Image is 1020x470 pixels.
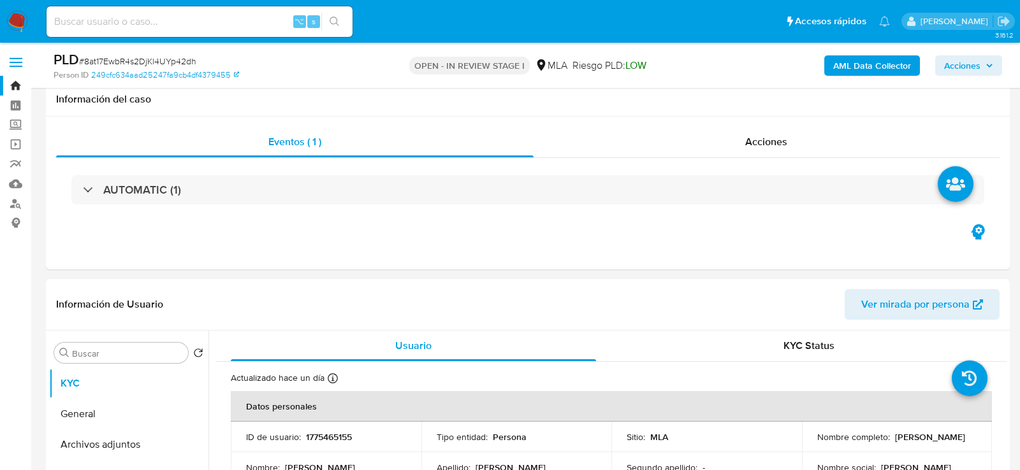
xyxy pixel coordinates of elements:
[783,338,834,353] span: KYC Status
[47,13,353,30] input: Buscar usuario o caso...
[627,431,645,443] p: Sitio :
[409,57,530,75] p: OPEN - IN REVIEW STAGE I
[745,134,787,149] span: Acciones
[71,175,984,204] div: AUTOMATIC (1)
[49,399,208,429] button: General
[312,15,316,27] span: s
[59,348,69,358] button: Buscar
[321,13,347,31] button: search-icon
[817,431,890,443] p: Nombre completo :
[49,368,208,399] button: KYC
[231,391,992,422] th: Datos personales
[572,59,646,73] span: Riesgo PLD:
[493,431,527,443] p: Persona
[268,134,321,149] span: Eventos ( 1 )
[921,15,993,27] p: lourdes.morinigo@mercadolibre.com
[650,431,668,443] p: MLA
[437,431,488,443] p: Tipo entidad :
[625,58,646,73] span: LOW
[56,93,1000,106] h1: Información del caso
[997,15,1010,28] a: Salir
[72,348,183,359] input: Buscar
[56,298,163,311] h1: Información de Usuario
[295,15,304,27] span: ⌥
[861,289,970,320] span: Ver mirada por persona
[535,59,567,73] div: MLA
[91,69,239,81] a: 249cfc634aad25247fa9cb4df4379455
[824,55,920,76] button: AML Data Collector
[79,55,196,68] span: # 8at17EwbR4s2DjKl4UYp42dh
[54,49,79,69] b: PLD
[246,431,301,443] p: ID de usuario :
[879,16,890,27] a: Notificaciones
[193,348,203,362] button: Volver al orden por defecto
[103,183,181,197] h3: AUTOMATIC (1)
[231,372,324,384] p: Actualizado hace un día
[49,429,208,460] button: Archivos adjuntos
[54,69,89,81] b: Person ID
[944,55,980,76] span: Acciones
[845,289,1000,320] button: Ver mirada por persona
[935,55,1002,76] button: Acciones
[895,431,965,443] p: [PERSON_NAME]
[306,431,352,443] p: 1775465155
[395,338,432,353] span: Usuario
[833,55,911,76] b: AML Data Collector
[795,15,866,28] span: Accesos rápidos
